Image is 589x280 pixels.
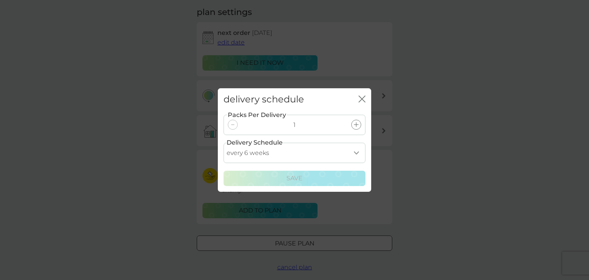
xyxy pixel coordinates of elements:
[359,96,365,104] button: close
[224,171,365,186] button: Save
[227,138,283,148] label: Delivery Schedule
[293,120,296,130] p: 1
[224,94,304,105] h2: delivery schedule
[286,173,303,183] p: Save
[227,110,287,120] label: Packs Per Delivery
